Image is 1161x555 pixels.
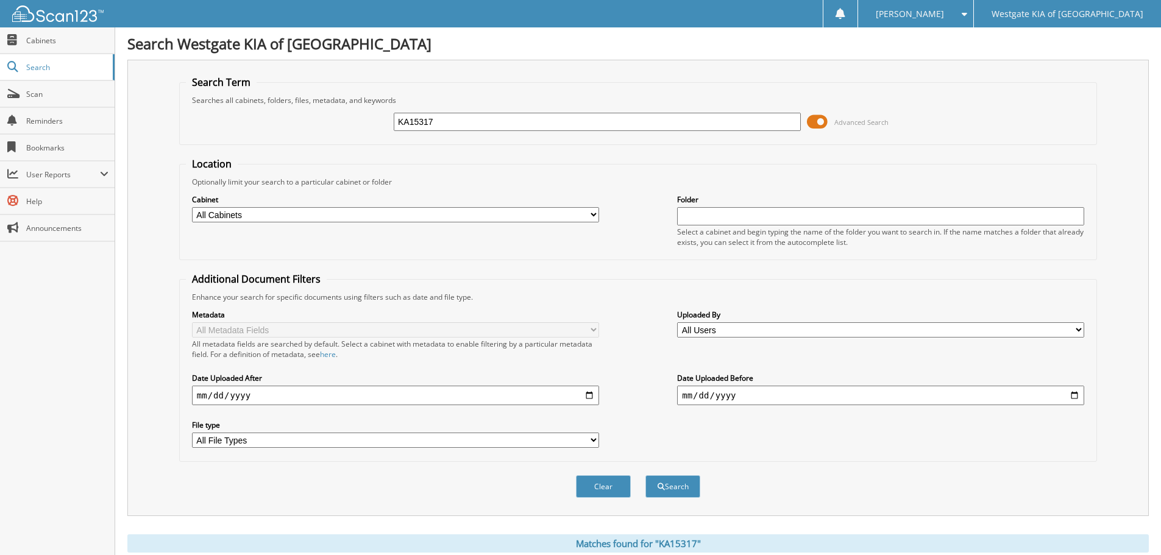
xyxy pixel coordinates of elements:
[26,169,100,180] span: User Reports
[186,157,238,171] legend: Location
[186,177,1090,187] div: Optionally limit your search to a particular cabinet or folder
[26,35,108,46] span: Cabinets
[186,272,327,286] legend: Additional Document Filters
[1100,497,1161,555] iframe: Chat Widget
[186,95,1090,105] div: Searches all cabinets, folders, files, metadata, and keywords
[677,373,1084,383] label: Date Uploaded Before
[320,349,336,359] a: here
[192,420,599,430] label: File type
[834,118,889,127] span: Advanced Search
[192,339,599,359] div: All metadata fields are searched by default. Select a cabinet with metadata to enable filtering b...
[12,5,104,22] img: scan123-logo-white.svg
[186,76,257,89] legend: Search Term
[192,373,599,383] label: Date Uploaded After
[677,194,1084,205] label: Folder
[26,89,108,99] span: Scan
[186,292,1090,302] div: Enhance your search for specific documents using filters such as date and file type.
[192,194,599,205] label: Cabinet
[127,534,1149,553] div: Matches found for "KA15317"
[677,309,1084,320] label: Uploaded By
[677,227,1084,247] div: Select a cabinet and begin typing the name of the folder you want to search in. If the name match...
[26,116,108,126] span: Reminders
[26,62,107,72] span: Search
[645,475,700,498] button: Search
[192,309,599,320] label: Metadata
[992,10,1143,18] span: Westgate KIA of [GEOGRAPHIC_DATA]
[192,386,599,405] input: start
[876,10,944,18] span: [PERSON_NAME]
[26,196,108,207] span: Help
[26,143,108,153] span: Bookmarks
[677,386,1084,405] input: end
[26,223,108,233] span: Announcements
[127,34,1149,54] h1: Search Westgate KIA of [GEOGRAPHIC_DATA]
[576,475,631,498] button: Clear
